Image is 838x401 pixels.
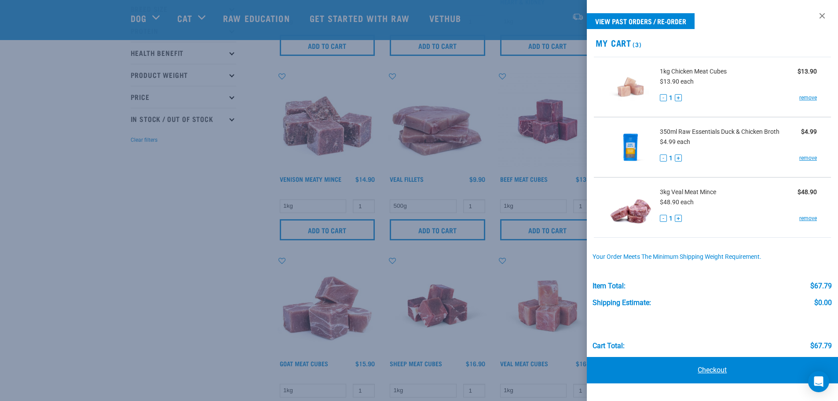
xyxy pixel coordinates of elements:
img: Veal Meat Mince [608,185,653,230]
span: 3kg Veal Meat Mince [660,188,716,197]
div: Cart total: [593,342,625,350]
button: + [675,215,682,222]
div: Open Intercom Messenger [808,371,829,392]
div: Your order meets the minimum shipping weight requirement. [593,254,832,261]
button: - [660,94,667,101]
span: (3) [631,43,641,46]
span: 1 [669,214,673,223]
a: View past orders / re-order [587,13,695,29]
a: remove [799,214,817,222]
span: 1kg Chicken Meat Cubes [660,67,727,76]
img: Raw Essentials Duck & Chicken Broth [608,125,653,170]
button: - [660,155,667,162]
button: - [660,215,667,222]
span: 1 [669,93,673,103]
span: 1 [669,154,673,163]
span: 350ml Raw Essentials Duck & Chicken Broth [660,127,779,136]
span: $4.99 each [660,138,690,145]
img: Chicken Meat Cubes [608,64,653,110]
div: $67.79 [810,282,832,290]
div: Item Total: [593,282,626,290]
strong: $4.99 [801,128,817,135]
div: Shipping Estimate: [593,299,651,307]
a: remove [799,154,817,162]
a: remove [799,94,817,102]
div: $67.79 [810,342,832,350]
strong: $13.90 [798,68,817,75]
strong: $48.90 [798,188,817,195]
button: + [675,94,682,101]
span: $13.90 each [660,78,694,85]
span: $48.90 each [660,199,694,206]
div: $0.00 [814,299,832,307]
button: + [675,155,682,162]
